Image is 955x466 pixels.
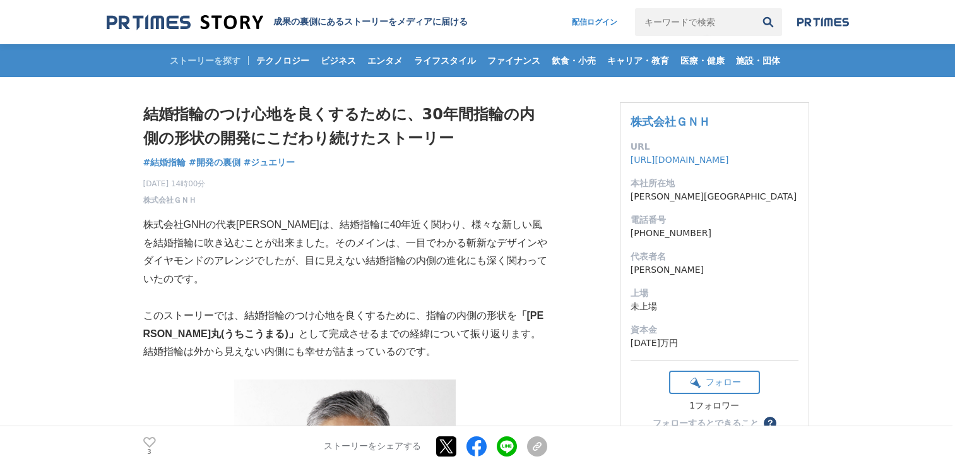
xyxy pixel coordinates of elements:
[559,8,630,36] a: 配信ログイン
[669,400,760,412] div: 1フォロワー
[143,310,544,339] strong: 「[PERSON_NAME]丸(うちこうまる)」
[143,449,156,455] p: 3
[409,55,481,66] span: ライフスタイル
[631,323,798,337] dt: 資本金
[324,441,421,452] p: ストーリーをシェアする
[635,8,754,36] input: キーワードで検索
[764,417,776,429] button: ？
[731,55,785,66] span: 施設・団体
[143,157,186,168] span: #結婚指輪
[244,157,295,168] span: #ジュエリー
[731,44,785,77] a: 施設・団体
[107,14,263,31] img: 成果の裏側にあるストーリーをメディアに届ける
[316,55,361,66] span: ビジネス
[631,337,798,350] dd: [DATE]万円
[316,44,361,77] a: ビジネス
[362,44,408,77] a: エンタメ
[143,178,206,189] span: [DATE] 14時00分
[251,44,314,77] a: テクノロジー
[143,194,196,206] a: 株式会社ＧＮＨ
[631,250,798,263] dt: 代表者名
[362,55,408,66] span: エンタメ
[409,44,481,77] a: ライフスタイル
[482,44,545,77] a: ファイナンス
[107,14,468,31] a: 成果の裏側にあるストーリーをメディアに届ける 成果の裏側にあるストーリーをメディアに届ける
[631,300,798,313] dd: 未上場
[669,371,760,394] button: フォロー
[189,156,240,169] a: #開発の裏側
[189,157,240,168] span: #開発の裏側
[482,55,545,66] span: ファイナンス
[602,55,674,66] span: キャリア・教育
[547,55,601,66] span: 飲食・小売
[631,115,710,128] a: 株式会社ＧＮＨ
[631,177,798,190] dt: 本社所在地
[631,190,798,203] dd: [PERSON_NAME][GEOGRAPHIC_DATA]
[675,55,730,66] span: 医療・健康
[631,263,798,277] dd: [PERSON_NAME]
[143,156,186,169] a: #結婚指輪
[797,17,849,27] img: prtimes
[602,44,674,77] a: キャリア・教育
[143,307,547,361] p: このストーリーでは、結婚指輪のつけ心地を良くするために、指輪の内側の形状を として完成させるまでの経緯について振り返ります。結婚指輪は外から見えない内側にも幸せが詰まっているのです。
[547,44,601,77] a: 飲食・小売
[631,140,798,153] dt: URL
[631,213,798,227] dt: 電話番号
[244,156,295,169] a: #ジュエリー
[631,287,798,300] dt: 上場
[143,216,547,289] p: 株式会社GNHの代表[PERSON_NAME]は、結婚指輪に40年近く関わり、様々な新しい風を結婚指輪に吹き込むことが出来ました。そのメインは、一目でわかる斬新なデザインやダイヤモンドのアレンジ...
[653,419,759,427] div: フォローするとできること
[273,16,468,28] h2: 成果の裏側にあるストーリーをメディアに届ける
[251,55,314,66] span: テクノロジー
[631,155,729,165] a: [URL][DOMAIN_NAME]
[766,419,774,427] span: ？
[631,227,798,240] dd: [PHONE_NUMBER]
[143,102,547,151] h1: 結婚指輪のつけ心地を良くするために、30年間指輪の内側の形状の開発にこだわり続けたストーリー
[675,44,730,77] a: 医療・健康
[754,8,782,36] button: 検索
